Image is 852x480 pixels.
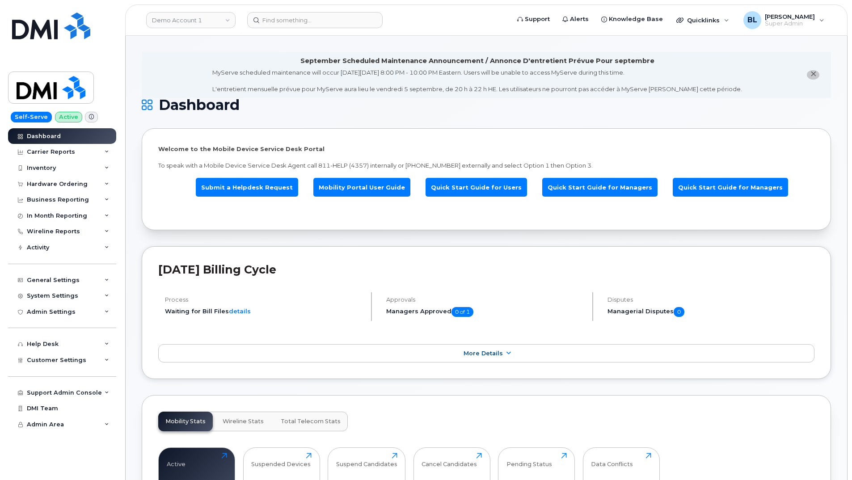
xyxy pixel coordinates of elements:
[223,418,264,425] span: Wireline Stats
[281,418,341,425] span: Total Telecom Stats
[313,178,410,197] a: Mobility Portal User Guide
[158,145,814,153] p: Welcome to the Mobile Device Service Desk Portal
[451,307,473,317] span: 0 of 1
[674,307,684,317] span: 0
[196,178,298,197] a: Submit a Helpdesk Request
[212,68,742,93] div: MyServe scheduled maintenance will occur [DATE][DATE] 8:00 PM - 10:00 PM Eastern. Users will be u...
[807,70,819,80] button: close notification
[167,453,186,467] div: Active
[229,307,251,315] a: details
[464,350,503,357] span: More Details
[542,178,658,197] a: Quick Start Guide for Managers
[386,296,585,303] h4: Approvals
[506,453,552,467] div: Pending Status
[607,307,814,317] h5: Managerial Disputes
[158,263,814,276] h2: [DATE] Billing Cycle
[422,453,477,467] div: Cancel Candidates
[165,296,363,303] h4: Process
[159,98,240,112] span: Dashboard
[673,178,788,197] a: Quick Start Guide for Managers
[165,307,363,316] li: Waiting for Bill Files
[336,453,397,467] div: Suspend Candidates
[300,56,654,66] div: September Scheduled Maintenance Announcement / Annonce D'entretient Prévue Pour septembre
[607,296,814,303] h4: Disputes
[251,453,311,467] div: Suspended Devices
[591,453,633,467] div: Data Conflicts
[158,161,814,170] p: To speak with a Mobile Device Service Desk Agent call 811-HELP (4357) internally or [PHONE_NUMBER...
[426,178,527,197] a: Quick Start Guide for Users
[386,307,585,317] h5: Managers Approved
